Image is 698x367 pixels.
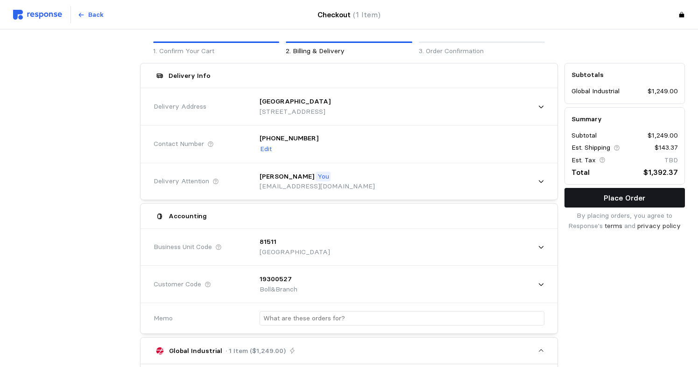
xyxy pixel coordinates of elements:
h5: Summary [571,114,678,124]
p: 19300527 [260,274,292,284]
h5: Subtotals [571,70,678,80]
a: terms [605,222,622,230]
p: By placing orders, you agree to Response's and [564,211,685,231]
p: Global Industrial [571,86,620,97]
p: Subtotal [571,131,597,141]
input: What are these orders for? [263,312,541,325]
p: You [317,172,329,182]
p: 2. Billing & Delivery [286,46,412,56]
img: svg%3e [13,10,62,20]
button: Global Industrial· 1 Item ($1,249.00) [141,338,557,364]
p: [STREET_ADDRESS] [260,107,331,117]
p: [PHONE_NUMBER] [260,133,318,144]
span: Delivery Attention [154,176,209,187]
p: Boll&Branch [260,284,297,295]
span: Business Unit Code [154,242,212,252]
a: privacy policy [637,222,681,230]
p: 3. Order Confirmation [419,46,545,56]
span: (1 Item) [353,10,381,19]
span: Memo [154,313,173,324]
span: Customer Code [154,279,201,290]
p: Total [571,166,590,178]
span: Delivery Address [154,102,206,112]
p: Est. Shipping [571,143,610,153]
button: Back [72,6,109,24]
h5: Accounting [169,211,207,221]
p: Place Order [604,192,645,204]
button: Place Order [564,188,685,208]
p: [GEOGRAPHIC_DATA] [260,97,331,107]
span: Contact Number [154,139,204,149]
p: $1,249.00 [648,86,678,97]
p: Est. Tax [571,155,596,166]
p: Global Industrial [169,346,222,356]
h4: Checkout [317,9,381,21]
p: · 1 Item ($1,249.00) [226,346,286,356]
p: Back [88,10,104,20]
p: $1,249.00 [648,131,678,141]
p: [PERSON_NAME] [260,172,314,182]
p: [EMAIL_ADDRESS][DOMAIN_NAME] [260,181,375,192]
p: $143.37 [655,143,678,153]
p: 1. Confirm Your Cart [153,46,279,56]
p: [GEOGRAPHIC_DATA] [260,247,330,257]
h5: Delivery Info [169,71,211,81]
p: 81511 [260,237,276,247]
p: $1,392.37 [643,166,678,178]
button: Edit [260,144,272,155]
p: TBD [664,155,678,166]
